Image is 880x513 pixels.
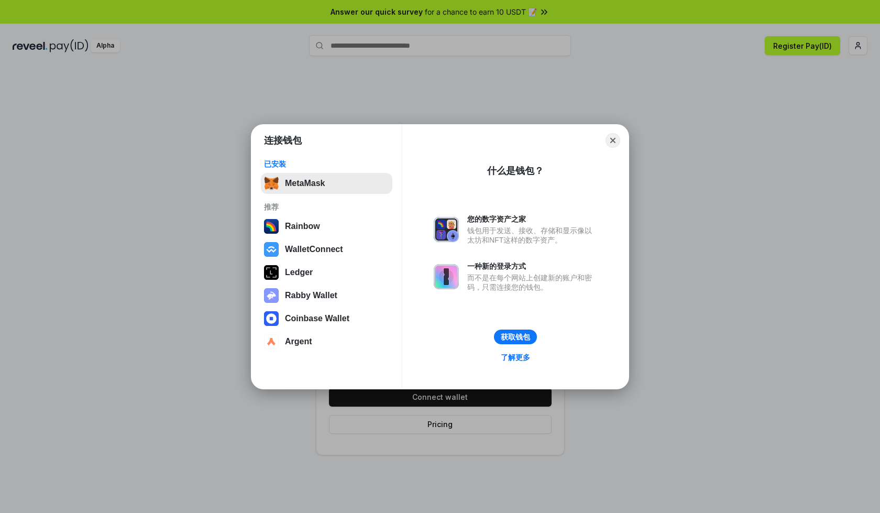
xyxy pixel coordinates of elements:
[285,179,325,188] div: MetaMask
[261,173,392,194] button: MetaMask
[467,226,597,245] div: 钱包用于发送、接收、存储和显示像以太坊和NFT这样的数字资产。
[467,273,597,292] div: 而不是在每个网站上创建新的账户和密码，只需连接您的钱包。
[264,242,279,257] img: svg+xml,%3Csvg%20width%3D%2228%22%20height%3D%2228%22%20viewBox%3D%220%200%2028%2028%22%20fill%3D...
[434,217,459,242] img: svg+xml,%3Csvg%20xmlns%3D%22http%3A%2F%2Fwww.w3.org%2F2000%2Fsvg%22%20fill%3D%22none%22%20viewBox...
[264,311,279,326] img: svg+xml,%3Csvg%20width%3D%2228%22%20height%3D%2228%22%20viewBox%3D%220%200%2028%2028%22%20fill%3D...
[264,176,279,191] img: svg+xml,%3Csvg%20fill%3D%22none%22%20height%3D%2233%22%20viewBox%3D%220%200%2035%2033%22%20width%...
[434,264,459,289] img: svg+xml,%3Csvg%20xmlns%3D%22http%3A%2F%2Fwww.w3.org%2F2000%2Fsvg%22%20fill%3D%22none%22%20viewBox...
[285,291,337,300] div: Rabby Wallet
[606,133,620,148] button: Close
[501,353,530,362] div: 了解更多
[264,265,279,280] img: svg+xml,%3Csvg%20xmlns%3D%22http%3A%2F%2Fwww.w3.org%2F2000%2Fsvg%22%20width%3D%2228%22%20height%3...
[285,314,349,323] div: Coinbase Wallet
[487,165,544,177] div: 什么是钱包？
[467,261,597,271] div: 一种新的登录方式
[264,334,279,349] img: svg+xml,%3Csvg%20width%3D%2228%22%20height%3D%2228%22%20viewBox%3D%220%200%2028%2028%22%20fill%3D...
[264,288,279,303] img: svg+xml,%3Csvg%20xmlns%3D%22http%3A%2F%2Fwww.w3.org%2F2000%2Fsvg%22%20fill%3D%22none%22%20viewBox...
[261,262,392,283] button: Ledger
[494,330,537,344] button: 获取钱包
[494,351,536,364] a: 了解更多
[264,219,279,234] img: svg+xml,%3Csvg%20width%3D%22120%22%20height%3D%22120%22%20viewBox%3D%220%200%20120%20120%22%20fil...
[501,332,530,342] div: 获取钱包
[261,216,392,237] button: Rainbow
[264,202,389,212] div: 推荐
[261,285,392,306] button: Rabby Wallet
[261,308,392,329] button: Coinbase Wallet
[261,239,392,260] button: WalletConnect
[285,268,313,277] div: Ledger
[285,245,343,254] div: WalletConnect
[264,134,302,147] h1: 连接钱包
[467,214,597,224] div: 您的数字资产之家
[261,331,392,352] button: Argent
[285,222,320,231] div: Rainbow
[264,159,389,169] div: 已安装
[285,337,312,346] div: Argent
